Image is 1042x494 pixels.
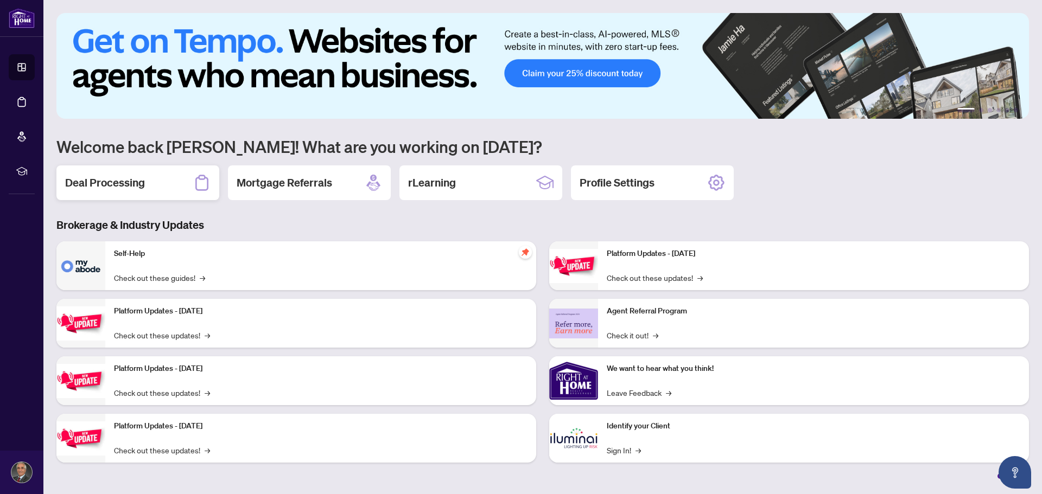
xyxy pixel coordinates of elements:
[56,217,1029,233] h3: Brokerage & Industry Updates
[607,248,1020,260] p: Platform Updates - [DATE]
[114,387,210,399] a: Check out these updates!→
[200,272,205,284] span: →
[519,246,532,259] span: pushpin
[653,329,658,341] span: →
[1014,108,1018,112] button: 6
[996,108,1001,112] button: 4
[607,329,658,341] a: Check it out!→
[205,329,210,341] span: →
[549,414,598,463] img: Identify your Client
[549,249,598,283] img: Platform Updates - June 23, 2025
[114,329,210,341] a: Check out these updates!→
[11,462,32,483] img: Profile Icon
[697,272,703,284] span: →
[1005,108,1009,112] button: 5
[56,241,105,290] img: Self-Help
[607,444,641,456] a: Sign In!→
[636,444,641,456] span: →
[237,175,332,190] h2: Mortgage Referrals
[607,387,671,399] a: Leave Feedback→
[988,108,992,112] button: 3
[114,363,528,375] p: Platform Updates - [DATE]
[56,364,105,398] img: Platform Updates - July 21, 2025
[607,363,1020,375] p: We want to hear what you think!
[114,305,528,317] p: Platform Updates - [DATE]
[9,8,35,28] img: logo
[666,387,671,399] span: →
[607,272,703,284] a: Check out these updates!→
[114,248,528,260] p: Self-Help
[56,13,1029,119] img: Slide 0
[580,175,655,190] h2: Profile Settings
[408,175,456,190] h2: rLearning
[205,444,210,456] span: →
[607,420,1020,432] p: Identify your Client
[549,309,598,338] img: Agent Referral Program
[114,444,210,456] a: Check out these updates!→
[114,420,528,432] p: Platform Updates - [DATE]
[957,108,975,112] button: 1
[56,306,105,341] img: Platform Updates - September 16, 2025
[549,356,598,405] img: We want to hear what you think!
[56,136,1029,157] h1: Welcome back [PERSON_NAME]! What are you working on [DATE]?
[607,305,1020,317] p: Agent Referral Program
[114,272,205,284] a: Check out these guides!→
[999,456,1031,489] button: Open asap
[979,108,983,112] button: 2
[205,387,210,399] span: →
[56,421,105,455] img: Platform Updates - July 8, 2025
[65,175,145,190] h2: Deal Processing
